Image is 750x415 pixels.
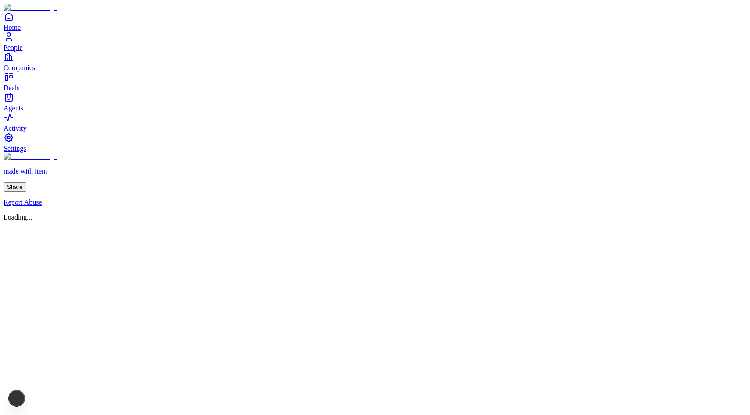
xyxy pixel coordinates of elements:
[4,32,746,51] a: People
[4,4,57,11] img: Item Brain Logo
[4,72,746,92] a: Deals
[4,11,746,31] a: Home
[4,182,26,192] button: Share
[4,124,26,132] span: Activity
[4,24,21,31] span: Home
[4,112,746,132] a: Activity
[4,64,35,71] span: Companies
[4,52,746,71] a: Companies
[4,145,26,152] span: Settings
[4,84,19,92] span: Deals
[4,104,23,112] span: Agents
[4,153,57,160] img: Item Brain Logo
[4,167,746,175] p: made with item
[4,92,746,112] a: Agents
[4,199,746,206] a: Report Abuse
[4,132,746,152] a: Settings
[4,213,746,221] div: Loading...
[4,44,23,51] span: People
[4,153,746,175] a: made with item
